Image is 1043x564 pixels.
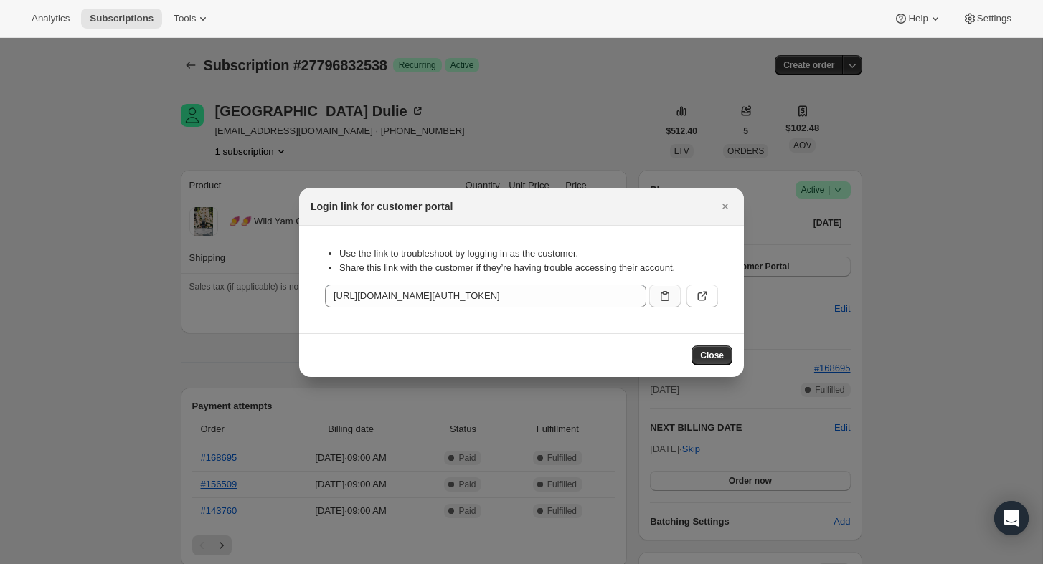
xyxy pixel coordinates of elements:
[90,13,154,24] span: Subscriptions
[311,199,453,214] h2: Login link for customer portal
[339,261,718,275] li: Share this link with the customer if they’re having trouble accessing their account.
[954,9,1020,29] button: Settings
[165,9,219,29] button: Tools
[715,196,735,216] button: Close
[32,13,70,24] span: Analytics
[994,501,1029,535] div: Open Intercom Messenger
[908,13,928,24] span: Help
[339,247,718,261] li: Use the link to troubleshoot by logging in as the customer.
[700,350,724,361] span: Close
[885,9,950,29] button: Help
[174,13,196,24] span: Tools
[977,13,1011,24] span: Settings
[81,9,162,29] button: Subscriptions
[23,9,78,29] button: Analytics
[692,345,732,365] button: Close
